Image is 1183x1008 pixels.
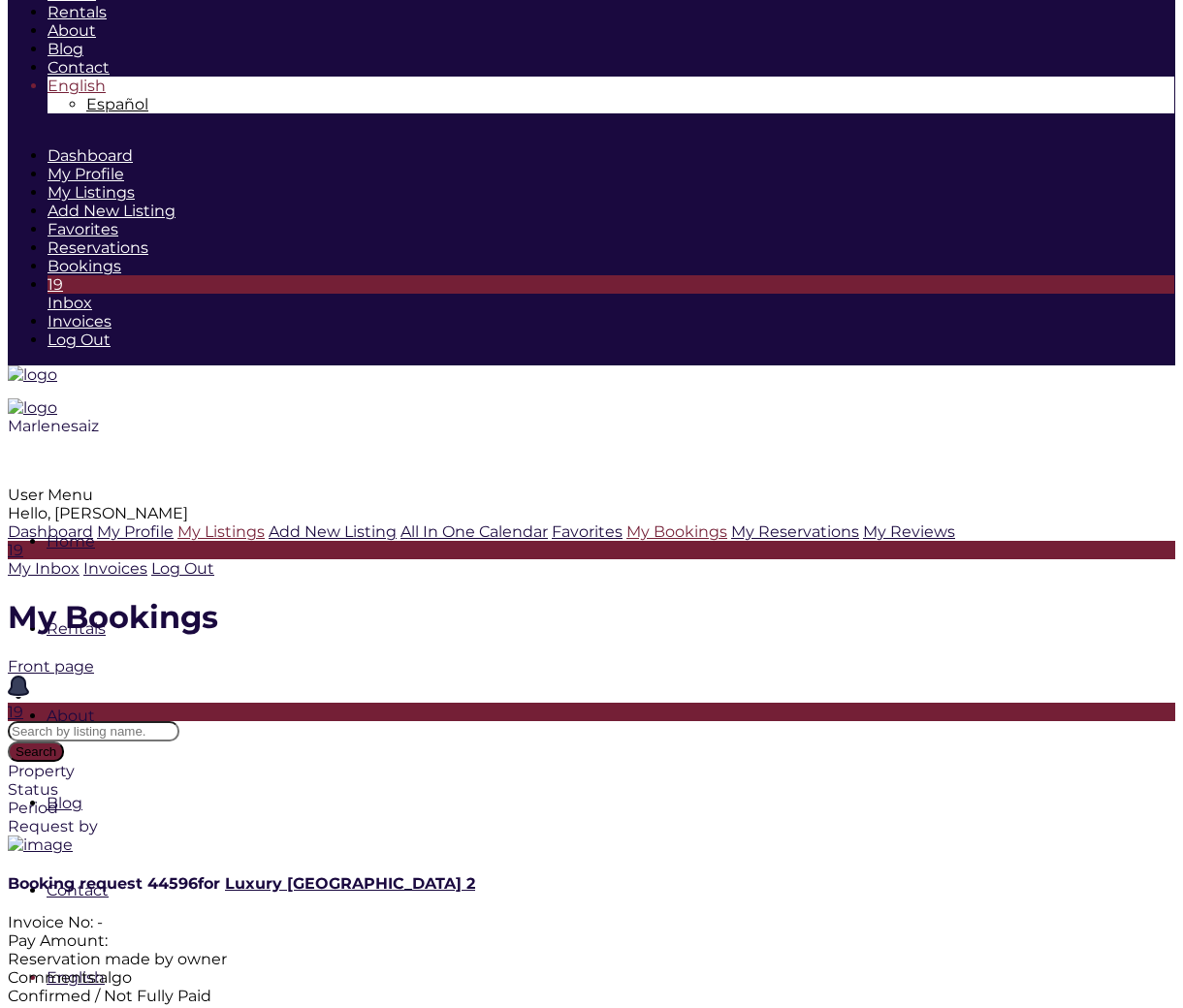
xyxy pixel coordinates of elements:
[8,950,227,968] span: Reservation made by owner
[225,874,475,893] a: Luxury [GEOGRAPHIC_DATA] 2
[8,684,1175,721] a: 19
[8,522,93,541] a: Dashboard
[8,799,1175,817] div: Period
[86,95,148,113] a: Switch to Español
[48,21,96,40] a: About
[8,721,179,741] input: Search by listing name.
[8,968,99,987] span: Comments:
[48,146,133,165] a: Dashboard
[8,703,1175,721] div: 19
[47,532,95,551] a: Home
[86,95,148,113] span: Español
[8,931,108,950] span: Pay Amount:
[8,657,94,676] a: Front page
[48,3,107,21] a: Rentals
[8,541,1175,578] a: 19My Inbox
[177,522,265,541] a: My Listings
[863,522,955,541] a: My Reviews
[48,165,124,183] a: My Profile
[8,541,1175,559] div: 19
[8,598,1175,636] h1: My Bookings
[8,987,211,1005] span: Confirmed / Not Fully Paid
[400,522,548,541] a: All In One Calendar
[83,559,147,578] a: Invoices
[48,58,110,77] a: Contact
[48,202,176,220] a: Add New Listing
[48,77,106,95] a: Switch to English
[8,398,57,417] img: logo
[48,275,1174,294] div: 19
[48,257,121,275] a: Bookings
[48,40,83,58] a: Blog
[97,913,103,931] span: -
[198,874,220,893] strong: for
[8,486,1175,504] div: User Menu
[48,312,112,331] a: Invoices
[151,559,214,578] a: Log Out
[48,183,135,202] a: My Listings
[8,741,64,762] input: Search
[97,522,174,541] a: My Profile
[48,275,1174,312] a: 19Inbox
[8,835,73,854] img: image
[47,794,82,812] a: Blog
[8,913,93,931] span: Invoice No:
[48,238,148,257] a: Reservations
[552,522,623,541] a: Favorites
[8,780,1175,799] div: Status
[8,762,1175,780] div: Property
[731,522,859,541] a: My Reservations
[8,365,57,384] img: logo
[8,874,1175,893] h4: Booking request 44596
[48,77,106,95] span: English
[8,504,1175,522] div: Hello, [PERSON_NAME]
[8,968,1175,987] div: algo
[8,817,1175,835] div: Request by
[47,707,95,725] a: About
[48,331,111,349] a: Log Out
[626,522,727,541] a: My Bookings
[269,522,397,541] a: Add New Listing
[48,220,118,238] a: Favorites
[8,417,99,435] span: Marlenesaiz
